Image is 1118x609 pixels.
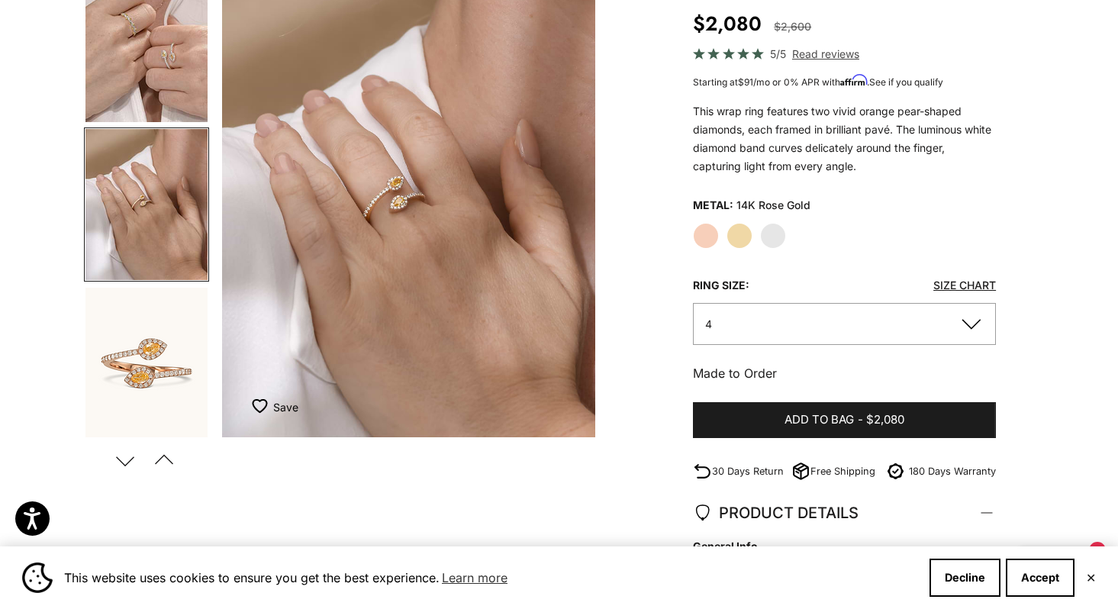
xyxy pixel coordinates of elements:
[693,500,859,526] span: PRODUCT DETAILS
[84,127,209,282] button: Go to item 8
[85,129,208,280] img: #YellowGold #WhiteGold #RoseGold
[770,45,786,63] span: 5/5
[693,45,996,63] a: 5/5 Read reviews
[64,566,917,589] span: This website uses cookies to ensure you get the best experience.
[693,76,943,88] span: Starting at /mo or 0% APR with .
[252,391,298,422] button: Add to Wishlist
[440,566,510,589] a: Learn more
[869,76,943,88] a: See if you qualify - Learn more about Affirm Financing (opens in modal)
[22,562,53,593] img: Cookie banner
[705,317,712,330] span: 4
[712,463,784,479] p: 30 Days Return
[693,194,733,217] legend: Metal:
[84,286,209,440] button: Go to item 11
[693,102,996,176] p: This wrap ring features two vivid orange pear-shaped diamonds, each framed in brilliant pavé. The...
[774,18,811,36] compare-at-price: $2,600
[736,194,810,217] variant-option-value: 14K Rose Gold
[810,463,875,479] p: Free Shipping
[930,559,1000,597] button: Decline
[933,279,996,292] a: Size Chart
[840,75,867,86] span: Affirm
[693,274,749,297] legend: Ring size:
[85,288,208,439] img: #RoseGold
[738,76,753,88] span: $91
[1086,573,1096,582] button: Close
[693,538,981,555] strong: General Info
[866,411,904,430] span: $2,080
[909,463,996,479] p: 180 Days Warranty
[785,411,854,430] span: Add to bag
[693,402,996,439] button: Add to bag-$2,080
[693,363,996,383] p: Made to Order
[1006,559,1075,597] button: Accept
[252,398,273,414] img: wishlist
[693,485,996,541] summary: PRODUCT DETAILS
[693,303,996,345] button: 4
[693,8,762,39] sale-price: $2,080
[792,45,859,63] span: Read reviews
